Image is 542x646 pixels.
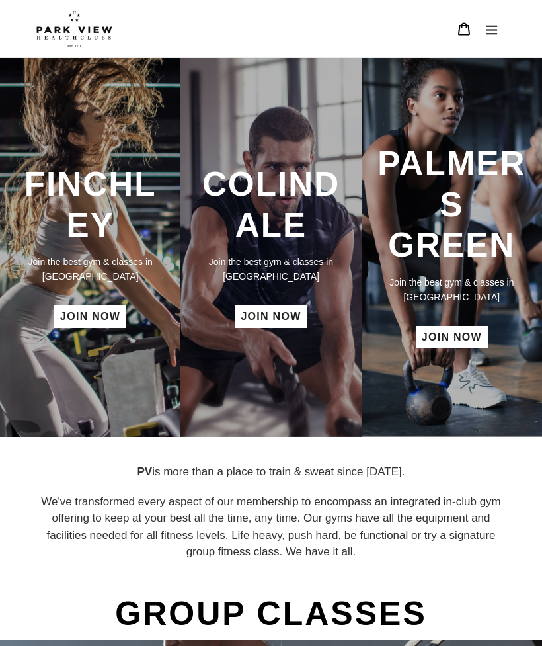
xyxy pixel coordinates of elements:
[235,305,307,328] a: JOIN NOW: Colindale Membership
[478,14,506,43] button: Menu
[375,143,529,265] h3: PALMERS GREEN
[137,465,152,478] strong: PV
[375,275,529,304] p: Join the best gym & classes in [GEOGRAPHIC_DATA]
[194,164,348,245] h3: COLINDALE
[36,464,506,481] p: is more than a place to train & sweat since [DATE].
[416,326,488,348] a: JOIN NOW: Palmers Green Membership
[54,305,126,328] a: JOIN NOW: Finchley Membership
[36,493,506,561] p: We've transformed every aspect of our membership to encompass an integrated in-club gym offering ...
[36,10,112,47] img: Park view health clubs is a gym near you.
[194,255,348,284] p: Join the best gym & classes in [GEOGRAPHIC_DATA]
[13,255,167,284] p: Join the best gym & classes in [GEOGRAPHIC_DATA]
[13,164,167,245] h3: FINCHLEY
[112,587,430,640] span: GROUP CLASSES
